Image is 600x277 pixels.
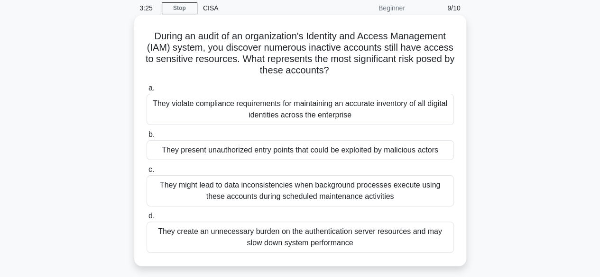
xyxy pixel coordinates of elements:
h5: During an audit of an organization's Identity and Access Management (IAM) system, you discover nu... [146,30,455,77]
span: d. [148,212,155,220]
div: They violate compliance requirements for maintaining an accurate inventory of all digital identit... [147,94,454,125]
span: b. [148,130,155,138]
div: They present unauthorized entry points that could be exploited by malicious actors [147,140,454,160]
div: They create an unnecessary burden on the authentication server resources and may slow down system... [147,222,454,253]
div: They might lead to data inconsistencies when background processes execute using these accounts du... [147,175,454,206]
span: c. [148,165,154,173]
a: Stop [162,2,197,14]
span: a. [148,84,155,92]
